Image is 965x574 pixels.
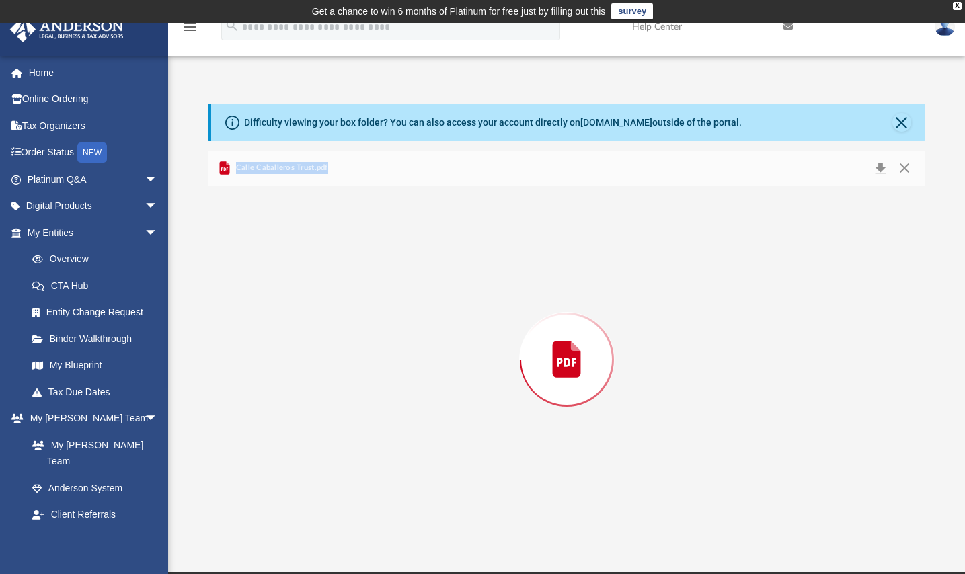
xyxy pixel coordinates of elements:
div: Preview [208,151,925,533]
a: My [PERSON_NAME] Team [19,432,165,475]
a: Overview [19,246,178,273]
div: Difficulty viewing your box folder? You can also access your account directly on outside of the p... [244,116,742,130]
a: menu [182,26,198,35]
a: Order StatusNEW [9,139,178,167]
div: Get a chance to win 6 months of Platinum for free just by filling out this [312,3,606,19]
a: Platinum Q&Aarrow_drop_down [9,166,178,193]
a: Binder Walkthrough [19,325,178,352]
a: Tax Organizers [9,112,178,139]
a: CTA Hub [19,272,178,299]
div: NEW [77,142,107,163]
a: Entity Change Request [19,299,178,326]
button: Download [868,159,892,177]
a: Digital Productsarrow_drop_down [9,193,178,220]
button: Close [892,113,911,132]
a: My Entitiesarrow_drop_down [9,219,178,246]
a: My Blueprint [19,352,171,379]
a: Home [9,59,178,86]
a: Online Ordering [9,86,178,113]
img: User Pic [935,17,955,36]
span: Calle Caballeros Trust.pdf [233,162,327,174]
span: arrow_drop_down [145,193,171,220]
a: [DOMAIN_NAME] [580,117,652,128]
span: arrow_drop_down [145,166,171,194]
a: Anderson System [19,475,171,501]
i: menu [182,19,198,35]
span: arrow_drop_down [145,219,171,247]
a: Client Referrals [19,501,171,528]
a: My Documentsarrow_drop_down [9,528,171,555]
a: survey [611,3,653,19]
img: Anderson Advisors Platinum Portal [6,16,128,42]
a: My [PERSON_NAME] Teamarrow_drop_down [9,405,171,432]
span: arrow_drop_down [145,405,171,433]
button: Close [892,159,916,177]
span: arrow_drop_down [145,528,171,555]
i: search [225,18,239,33]
a: Tax Due Dates [19,378,178,405]
div: close [953,2,962,10]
